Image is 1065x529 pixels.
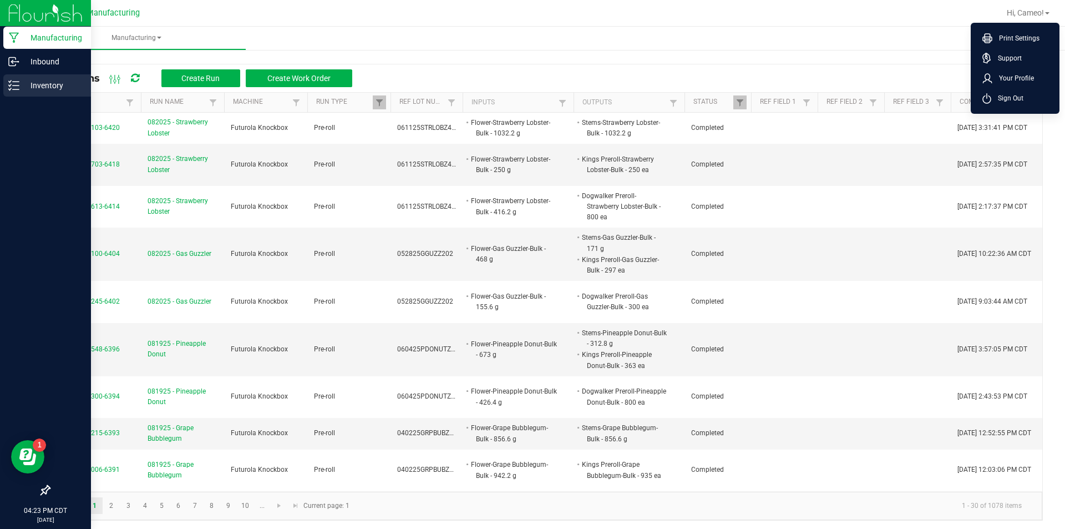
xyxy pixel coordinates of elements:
a: Ref Field 2Sortable [826,98,866,107]
span: [DATE] 12:03:06 PM CDT [957,466,1031,473]
span: Pre-roll [314,124,335,132]
a: Completed AtSortable [960,98,1057,107]
span: [DATE] 12:52:55 PM CDT [957,429,1031,437]
a: StatusSortable [693,98,733,107]
li: Kings Preroll-Pineapple Donut-Bulk - 363 ea [580,349,668,371]
a: Filter [290,95,303,109]
span: Completed [691,203,724,210]
span: Futurola Knockbox [231,298,288,305]
span: 040225GRPBUBZ202vvv [397,466,471,473]
span: [DATE] 9:03:44 AM CDT [957,298,1027,305]
li: Stems-Pineapple Donut-Bulk - 312.8 g [580,328,668,349]
p: 04:23 PM CDT [5,506,86,516]
p: [DATE] [5,516,86,524]
span: Pre-roll [314,345,335,353]
span: Pre-roll [314,466,335,473]
button: Create Work Order [246,69,352,87]
a: Filter [800,95,813,109]
span: [DATE] 3:31:41 PM CDT [957,124,1027,132]
a: Ref Field 3Sortable [893,98,932,107]
span: Futurola Knockbox [231,429,288,437]
li: Stems-Strawberry Lobster-Bulk - 1032.2 g [580,117,668,139]
span: 082025 - Strawberry Lobster [148,196,217,217]
span: Support [991,53,1022,64]
span: Futurola Knockbox [231,250,288,258]
span: Manufacturing [27,33,246,43]
a: Page 9 [220,497,236,514]
span: 052825GGUZZ202 [397,298,453,305]
span: Pre-roll [314,160,335,168]
span: Completed [691,250,724,258]
span: Completed [691,298,724,305]
p: Inventory [19,79,86,92]
li: Sign Out [973,88,1057,108]
span: 082025 - Gas Guzzler [148,296,211,307]
a: Page 11 [254,497,270,514]
iframe: Resource center unread badge [33,439,46,452]
span: Completed [691,345,724,353]
p: Inbound [19,55,86,68]
span: Go to the next page [275,501,283,510]
li: Flower-Gas Guzzler-Bulk - 468 g [469,243,557,265]
span: Completed [691,392,724,400]
span: 061125STRLOBZ402 [397,124,459,132]
span: Create Run [181,74,220,83]
a: Page 3 [120,497,136,514]
li: Kings Preroll-Grape Bubblegum-Bulk - 935 ea [580,459,668,481]
th: Outputs [574,93,684,113]
a: Manufacturing [27,27,246,50]
a: Filter [206,95,220,109]
li: Dogwalker Preroll-Pineapple Donut-Bulk - 800 ea [580,386,668,407]
li: Kings Preroll-Gas Guzzler-Bulk - 297 ea [580,254,668,276]
a: Filter [733,95,747,109]
span: Go to the last page [291,501,300,510]
a: Page 6 [170,497,186,514]
a: Filter [556,96,569,110]
inline-svg: Inbound [8,56,19,67]
a: Run TypeSortable [316,98,372,107]
a: Ref Lot NumberSortable [399,98,444,107]
span: Completed [691,429,724,437]
span: [DATE] 2:17:37 PM CDT [957,203,1027,210]
span: Completed [691,466,724,473]
a: Go to the next page [271,497,287,514]
span: 060425PDONUTZ302 [397,345,463,353]
kendo-pager: Current page: 1 [49,492,1042,520]
a: Filter [445,95,458,109]
span: Completed [691,160,724,168]
li: Flower-Grape Bubblegum-Bulk - 942.2 g [469,459,557,481]
a: Page 8 [204,497,220,514]
span: Futurola Knockbox [231,466,288,473]
span: Manufacturing [87,8,140,18]
a: Support [982,53,1052,64]
li: Flower-Strawberry Lobster-Bulk - 416.2 g [469,195,557,217]
li: Flower-Strawberry Lobster-Bulk - 250 g [469,154,557,175]
li: Flower-Pineapple Donut-Bulk - 673 g [469,339,557,360]
a: Page 10 [237,497,253,514]
a: MachineSortable [233,98,289,107]
span: Pre-roll [314,203,335,210]
span: Your Profile [992,73,1034,84]
span: Print Settings [992,33,1039,44]
span: 082025 - Gas Guzzler [148,249,211,259]
a: Page 1 [87,497,103,514]
a: Filter [373,95,386,109]
span: Create Work Order [267,74,331,83]
li: Stems-Grape Bubblegum-Bulk - 856.6 g [580,422,668,444]
a: Page 7 [187,497,203,514]
li: Flower-Gas Guzzler-Bulk - 155.6 g [469,291,557,313]
span: Futurola Knockbox [231,160,288,168]
a: Go to the last page [287,497,303,514]
span: [DATE] 10:22:36 AM CDT [957,250,1031,258]
span: 061125STRLOBZ402 [397,160,459,168]
iframe: Resource center [11,440,44,473]
span: [DATE] 2:43:53 PM CDT [957,392,1027,400]
li: Flower-Grape Bubblegum-Bulk - 856.6 g [469,422,557,444]
span: Futurola Knockbox [231,124,288,132]
a: Page 2 [103,497,119,514]
a: Filter [123,95,136,109]
span: Completed [691,124,724,132]
li: Flower-Strawberry Lobster-Bulk - 1032.2 g [469,117,557,139]
li: Kings Preroll-Strawberry Lobster-Bulk - 250 ea [580,154,668,175]
span: 082025 - Strawberry Lobster [148,117,217,138]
